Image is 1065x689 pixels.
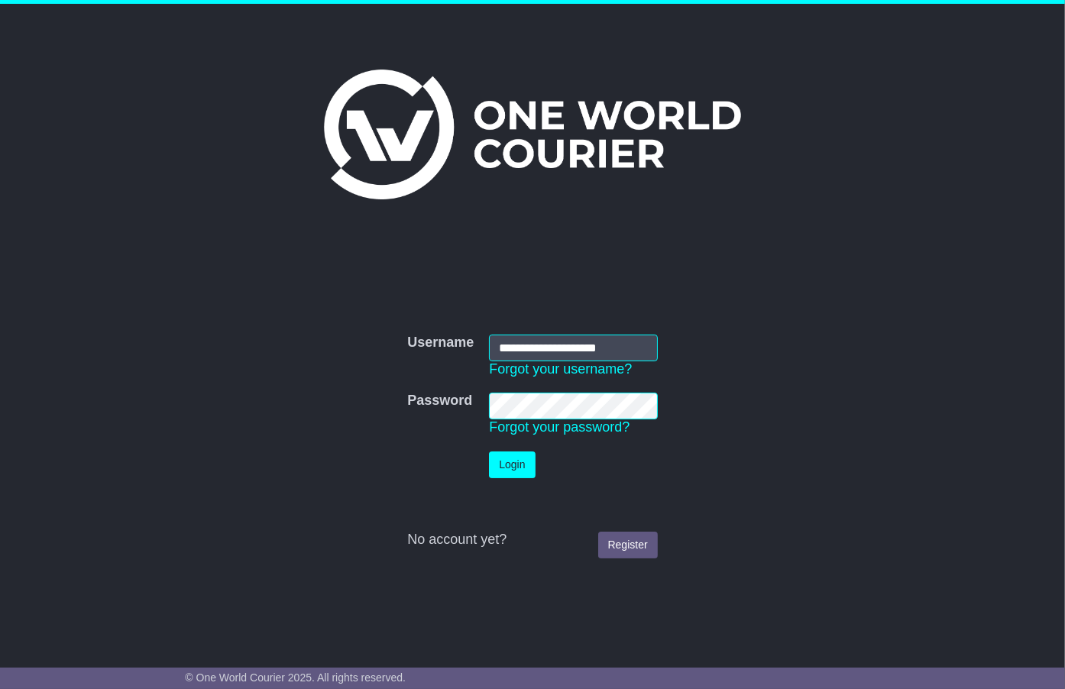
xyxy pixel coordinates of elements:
a: Forgot your username? [489,361,632,377]
a: Register [598,532,658,558]
img: One World [324,70,741,199]
button: Login [489,451,535,478]
span: © One World Courier 2025. All rights reserved. [185,671,406,684]
label: Username [407,335,474,351]
div: No account yet? [407,532,657,548]
a: Forgot your password? [489,419,630,435]
label: Password [407,393,472,409]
